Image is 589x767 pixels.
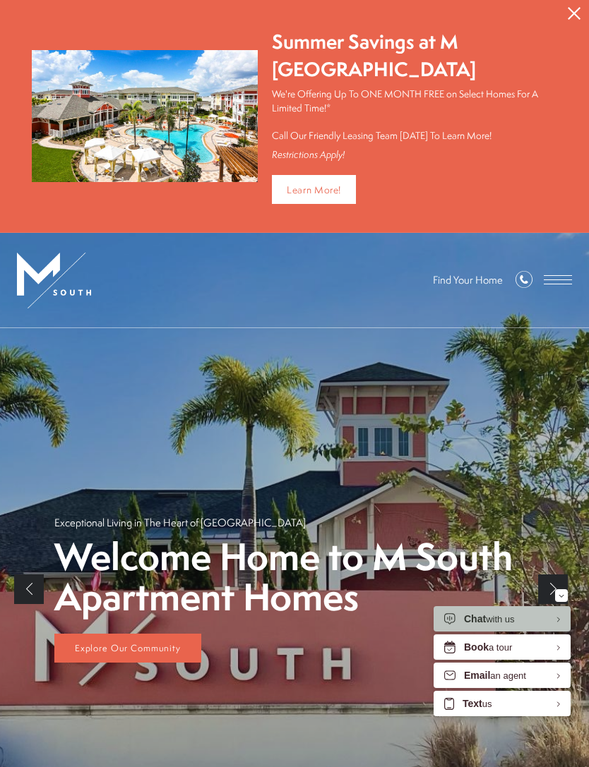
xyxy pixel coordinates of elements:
[272,175,356,204] a: Learn More!
[433,272,503,287] a: Find Your Home
[54,537,535,617] p: Welcome Home to M South Apartment Homes
[272,87,557,142] p: We're Offering Up To ONE MONTH FREE on Select Homes For A Limited Time!* Call Our Friendly Leasin...
[32,50,258,182] img: Summer Savings at M South Apartments
[75,642,181,654] span: Explore Our Community
[14,574,44,604] a: Previous
[54,515,306,530] p: Exceptional Living in The Heart of [GEOGRAPHIC_DATA]
[544,275,572,284] button: Open Menu
[54,634,201,663] a: Explore Our Community
[516,271,533,290] a: Call Us at 813-570-8014
[17,253,91,308] img: MSouth
[272,149,557,161] div: Restrictions Apply!
[272,28,557,83] div: Summer Savings at M [GEOGRAPHIC_DATA]
[538,574,568,604] a: Next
